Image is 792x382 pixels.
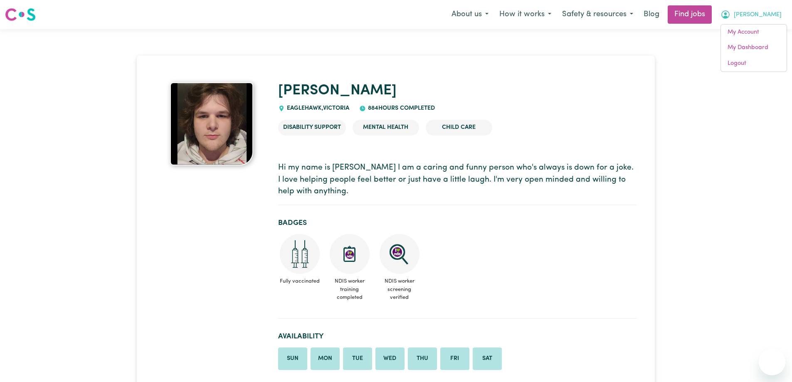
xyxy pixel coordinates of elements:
[5,7,36,22] img: Careseekers logo
[328,274,371,305] span: NDIS worker training completed
[278,332,637,341] h2: Availability
[715,6,787,23] button: My Account
[721,56,787,71] a: Logout
[343,347,372,370] li: Available on Tuesday
[280,234,320,274] img: Care and support worker has received 2 doses of COVID-19 vaccine
[278,162,637,198] p: Hi my name is [PERSON_NAME] I am a caring and funny person who's always is down for a joke. I lov...
[446,6,494,23] button: About us
[720,24,787,72] div: My Account
[353,120,419,136] li: Mental Health
[380,234,419,274] img: NDIS Worker Screening Verified
[278,219,637,227] h2: Badges
[378,274,421,305] span: NDIS worker screening verified
[721,25,787,40] a: My Account
[278,120,346,136] li: Disability Support
[734,10,782,20] span: [PERSON_NAME]
[440,347,469,370] li: Available on Friday
[721,40,787,56] a: My Dashboard
[170,82,253,165] img: Ethan
[375,347,405,370] li: Available on Wednesday
[330,234,370,274] img: CS Academy: Introduction to NDIS Worker Training course completed
[311,347,340,370] li: Available on Monday
[155,82,268,165] a: Ethan's profile picture'
[278,347,307,370] li: Available on Sunday
[557,6,639,23] button: Safety & resources
[473,347,502,370] li: Available on Saturday
[759,349,785,375] iframe: Button to launch messaging window
[668,5,712,24] a: Find jobs
[639,5,664,24] a: Blog
[366,105,435,111] span: 884 hours completed
[278,84,397,98] a: [PERSON_NAME]
[426,120,492,136] li: Child care
[408,347,437,370] li: Available on Thursday
[285,105,349,111] span: EAGLEHAWK , Victoria
[278,274,321,288] span: Fully vaccinated
[5,5,36,24] a: Careseekers logo
[494,6,557,23] button: How it works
